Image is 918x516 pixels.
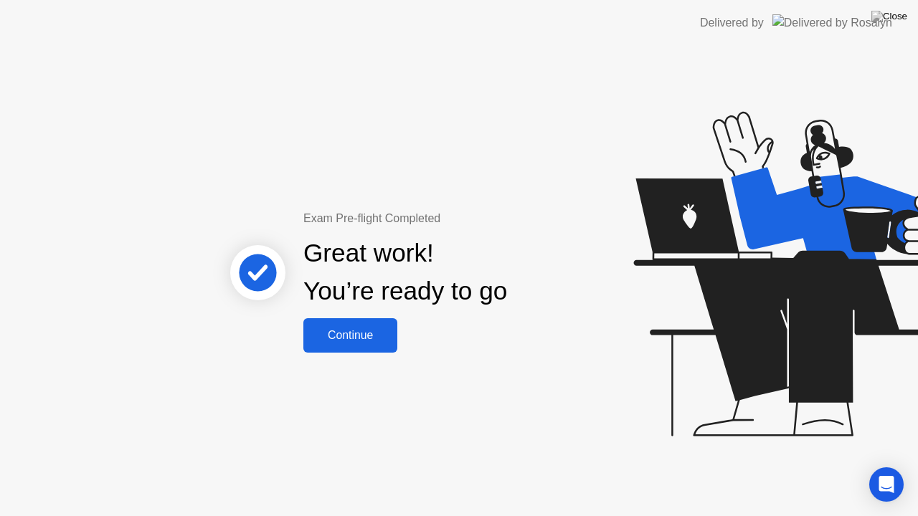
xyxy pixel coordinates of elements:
div: Exam Pre-flight Completed [303,210,600,227]
div: Continue [308,329,393,342]
div: Great work! You’re ready to go [303,234,507,310]
img: Close [871,11,907,22]
div: Open Intercom Messenger [869,467,904,502]
img: Delivered by Rosalyn [772,14,892,31]
button: Continue [303,318,397,353]
div: Delivered by [700,14,764,32]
